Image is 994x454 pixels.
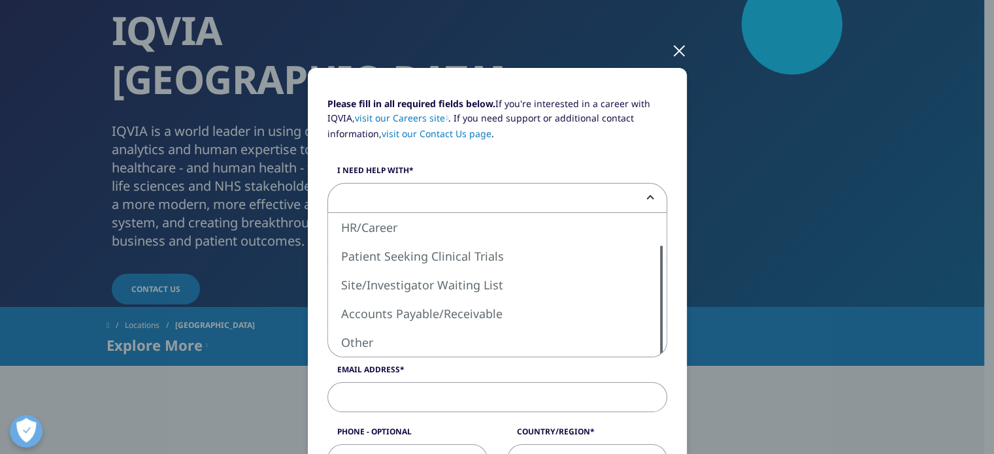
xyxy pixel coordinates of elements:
strong: Please fill in all required fields below. [327,97,495,110]
li: Site/Investigator Waiting List [328,270,657,299]
p: If you're interested in a career with IQVIA, . If you need support or additional contact informat... [327,97,667,151]
li: Accounts Payable/Receivable [328,299,657,328]
li: Other [328,328,657,357]
button: Open Preferences [10,415,42,447]
label: Country/Region [507,426,667,444]
label: Phone - Optional [327,426,488,444]
a: visit our Contact Us page [382,127,491,140]
label: Email Address [327,364,667,382]
a: visit our Careers site [355,112,449,124]
li: HR/Career [328,213,657,242]
li: Patient Seeking Clinical Trials [328,242,657,270]
label: I need help with [327,165,667,183]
